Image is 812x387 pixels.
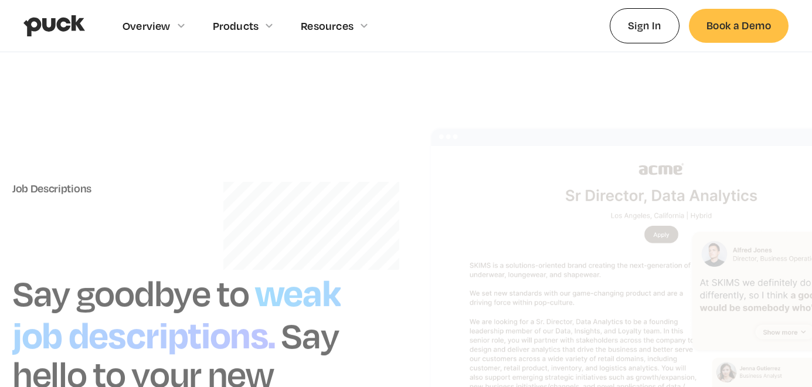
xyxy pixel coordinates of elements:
[12,266,341,358] h1: weak job descriptions.
[213,19,259,32] div: Products
[123,19,171,32] div: Overview
[12,182,383,195] div: Job Descriptions
[689,9,789,42] a: Book a Demo
[610,8,680,43] a: Sign In
[12,270,249,314] h1: Say goodbye to
[301,19,354,32] div: Resources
